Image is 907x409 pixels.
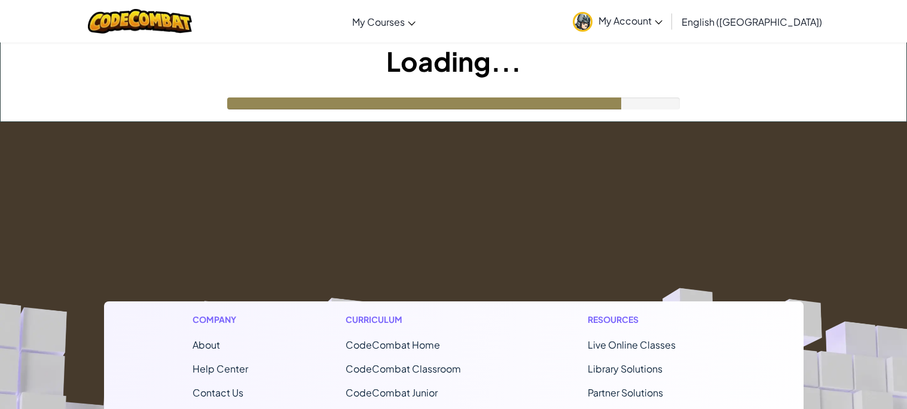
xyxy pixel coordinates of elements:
[346,386,438,399] a: CodeCombat Junior
[588,338,676,351] a: Live Online Classes
[573,12,593,32] img: avatar
[193,313,248,326] h1: Company
[346,362,461,375] a: CodeCombat Classroom
[193,338,220,351] a: About
[676,5,828,38] a: English ([GEOGRAPHIC_DATA])
[588,313,715,326] h1: Resources
[193,386,243,399] span: Contact Us
[1,42,906,80] h1: Loading...
[346,338,440,351] span: CodeCombat Home
[588,386,663,399] a: Partner Solutions
[346,313,490,326] h1: Curriculum
[88,9,193,33] img: CodeCombat logo
[567,2,668,40] a: My Account
[598,14,662,27] span: My Account
[346,5,422,38] a: My Courses
[588,362,662,375] a: Library Solutions
[682,16,822,28] span: English ([GEOGRAPHIC_DATA])
[352,16,405,28] span: My Courses
[193,362,248,375] a: Help Center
